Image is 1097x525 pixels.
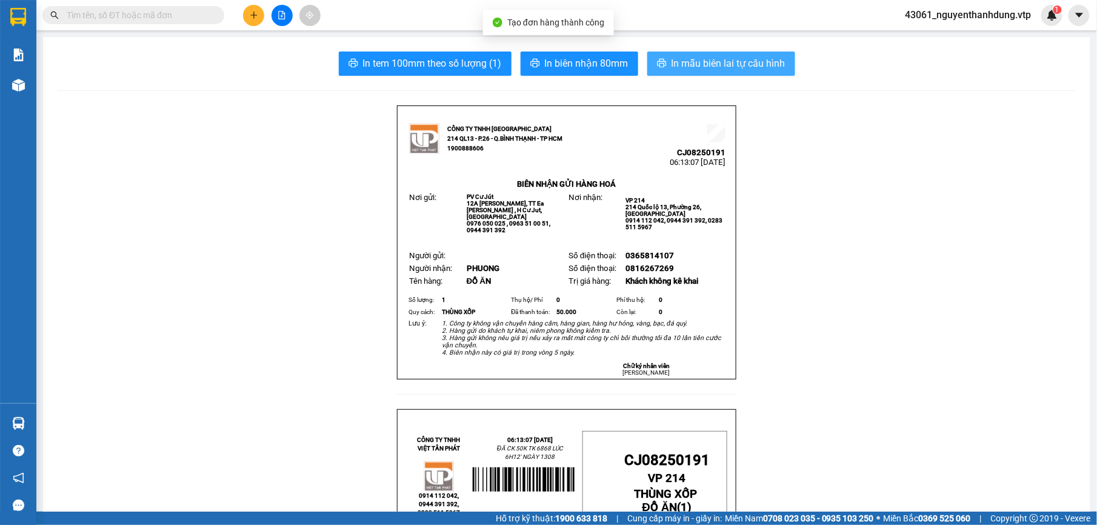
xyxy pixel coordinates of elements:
span: THÙNG XỐP [634,487,697,501]
span: 1 [681,501,688,514]
img: logo-vxr [10,8,26,26]
span: In tem 100mm theo số lượng (1) [363,56,502,71]
span: ĐÃ CK 50K TK 6868 LÚC 6H12' NGÀY 1308 [497,445,563,460]
span: caret-down [1074,10,1085,21]
span: 1 [442,296,445,303]
span: message [13,500,24,511]
span: VP 214 [649,472,686,485]
span: printer [530,58,540,70]
span: Miền Nam [725,512,874,525]
span: Lưu ý: [408,319,427,327]
span: copyright [1030,514,1038,523]
span: 50.000 [556,309,576,315]
span: PV Cư Jút [467,193,493,200]
img: warehouse-icon [12,79,25,92]
span: | [616,512,618,525]
button: plus [243,5,264,26]
button: printerIn biên nhận 80mm [521,52,638,76]
span: 06:13:07 [DATE] [507,436,553,443]
span: Khách không kê khai [626,276,699,286]
span: 06:13:07 [DATE] [670,158,725,167]
strong: CÔNG TY TNHH [GEOGRAPHIC_DATA] 214 QL13 - P.26 - Q.BÌNH THẠNH - TP HCM 1900888606 [447,125,562,152]
strong: ( ) [634,487,700,514]
strong: Chữ ký nhân viên [623,363,670,369]
span: [PERSON_NAME] [623,369,670,376]
span: printer [657,58,667,70]
button: file-add [272,5,293,26]
span: Số điện thoại: [569,251,616,260]
span: 0976 050 025 , 0963 51 00 51, 0944 391 392 [467,220,550,233]
span: In biên nhận 80mm [545,56,629,71]
span: | [980,512,982,525]
td: Quy cách: [407,306,440,318]
span: CJ08250191 [677,148,725,157]
strong: 1900 633 818 [555,513,607,523]
span: 0 [659,296,662,303]
td: Đã thanh toán: [510,306,555,318]
span: CJ08250191 [624,452,710,469]
td: Phí thu hộ: [615,294,658,306]
span: Cung cấp máy in - giấy in: [627,512,722,525]
span: aim [305,11,314,19]
button: printerIn mẫu biên lai tự cấu hình [647,52,795,76]
td: Còn lại: [615,306,658,318]
button: aim [299,5,321,26]
span: Người nhận: [409,264,452,273]
span: Tạo đơn hàng thành công [507,18,604,27]
span: Người gửi: [409,251,445,260]
span: In mẫu biên lai tự cấu hình [672,56,785,71]
span: PHUONG [467,264,499,273]
img: solution-icon [12,48,25,61]
span: printer [348,58,358,70]
img: warehouse-icon [12,417,25,430]
span: search [50,11,59,19]
td: Thụ hộ/ Phí [510,294,555,306]
span: Trị giá hàng: [569,276,611,286]
span: 12A [PERSON_NAME], TT Ea [PERSON_NAME] , H Cư Jut, [GEOGRAPHIC_DATA] [467,200,544,220]
span: VP 214 [626,197,645,204]
span: 214 Quốc lộ 13, Phường 26, [GEOGRAPHIC_DATA] [626,204,702,217]
span: THÙNG XỐP [442,309,475,315]
span: ⚪️ [877,516,881,521]
span: 0 [659,309,662,315]
input: Tìm tên, số ĐT hoặc mã đơn [67,8,210,22]
img: logo [424,461,454,492]
span: 0914 112 042, 0944 391 392, 0283 511 5967 [626,217,723,230]
span: file-add [278,11,286,19]
span: 1 [1055,5,1059,14]
span: 0816267269 [626,264,675,273]
span: Nơi nhận: [569,193,602,202]
span: 0365814107 [626,251,675,260]
span: check-circle [493,18,502,27]
strong: 0708 023 035 - 0935 103 250 [763,513,874,523]
button: caret-down [1069,5,1090,26]
span: ĐỒ ĂN [467,276,491,286]
span: question-circle [13,445,24,456]
span: 43061_nguyenthanhdung.vtp [896,7,1041,22]
span: plus [250,11,258,19]
span: Tên hàng: [409,276,442,286]
span: Hỗ trợ kỹ thuật: [496,512,607,525]
sup: 1 [1053,5,1062,14]
span: ĐỒ ĂN [642,501,678,514]
strong: BIÊN NHẬN GỬI HÀNG HOÁ [517,179,616,189]
button: printerIn tem 100mm theo số lượng (1) [339,52,512,76]
span: notification [13,472,24,484]
em: 1. Công ty không vận chuyển hàng cấm, hàng gian, hàng hư hỏng, vàng, bạc, đá quý. 2. Hàng gửi do ... [442,319,721,356]
span: Số điện thoại: [569,264,616,273]
strong: 0369 525 060 [919,513,971,523]
img: logo [409,124,439,154]
td: Số lượng: [407,294,440,306]
span: 0 [556,296,560,303]
span: 0914 112 042, 0944 391 392, 0283 511 5967 [418,492,460,516]
strong: CÔNG TY TNHH VIỆT TÂN PHÁT [418,436,461,452]
span: Nơi gửi: [409,193,436,202]
span: Miền Bắc [884,512,971,525]
img: icon-new-feature [1047,10,1058,21]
